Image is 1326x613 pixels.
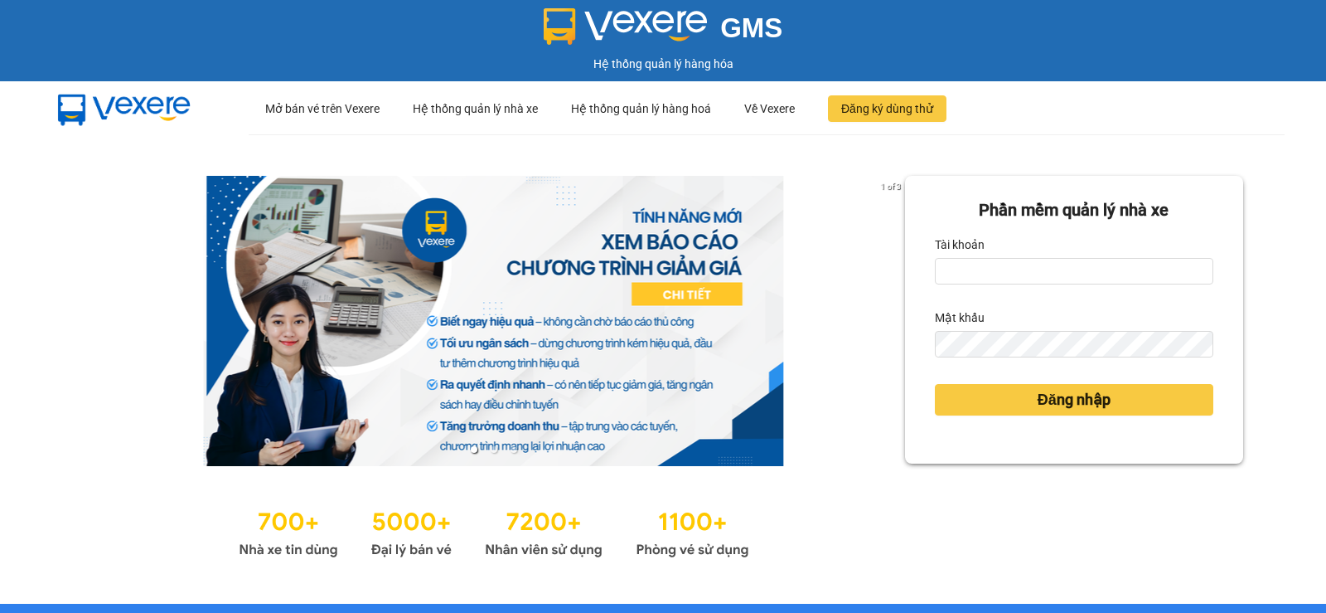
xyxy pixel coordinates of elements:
button: next slide / item [882,176,905,466]
button: Đăng nhập [935,384,1213,416]
img: mbUUG5Q.png [41,81,207,136]
img: logo 2 [544,8,708,45]
div: Mở bán vé trên Vexere [265,82,380,135]
label: Tài khoản [935,231,985,258]
button: previous slide / item [83,176,106,466]
span: Đăng nhập [1038,388,1111,411]
img: Statistics.png [239,499,749,562]
input: Mật khẩu [935,331,1213,358]
div: Hệ thống quản lý nhà xe [413,82,538,135]
span: GMS [720,12,782,43]
span: Đăng ký dùng thử [841,100,933,118]
li: slide item 2 [491,446,497,453]
input: Tài khoản [935,258,1213,285]
div: Phần mềm quản lý nhà xe [935,197,1213,223]
div: Hệ thống quản lý hàng hóa [4,55,1322,73]
div: Về Vexere [744,82,795,135]
label: Mật khẩu [935,304,985,331]
li: slide item 1 [471,446,477,453]
a: GMS [544,25,783,38]
button: Đăng ký dùng thử [828,95,946,122]
div: Hệ thống quản lý hàng hoá [571,82,711,135]
li: slide item 3 [511,446,517,453]
p: 1 of 3 [876,176,905,197]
